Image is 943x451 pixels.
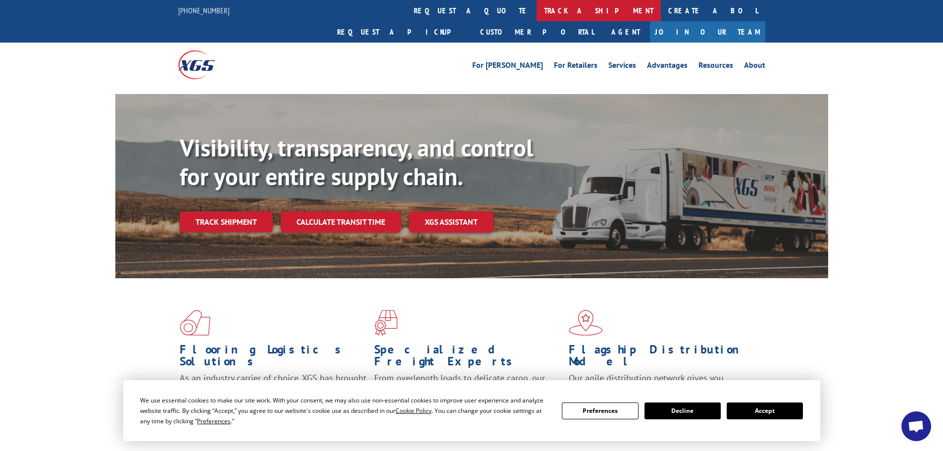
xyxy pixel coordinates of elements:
[562,402,638,419] button: Preferences
[473,21,601,43] a: Customer Portal
[569,372,751,396] span: Our agile distribution network gives you nationwide inventory management on demand.
[180,344,367,372] h1: Flooring Logistics Solutions
[330,21,473,43] a: Request a pickup
[647,61,688,72] a: Advantages
[281,211,401,233] a: Calculate transit time
[140,395,550,426] div: We use essential cookies to make our site work. With your consent, we may also use non-essential ...
[374,344,561,372] h1: Specialized Freight Experts
[180,132,533,192] b: Visibility, transparency, and control for your entire supply chain.
[472,61,543,72] a: For [PERSON_NAME]
[374,310,397,336] img: xgs-icon-focused-on-flooring-red
[180,310,210,336] img: xgs-icon-total-supply-chain-intelligence-red
[180,372,366,407] span: As an industry carrier of choice, XGS has brought innovation and dedication to flooring logistics...
[396,406,432,415] span: Cookie Policy
[180,211,273,232] a: Track shipment
[123,380,820,441] div: Cookie Consent Prompt
[608,61,636,72] a: Services
[650,21,765,43] a: Join Our Team
[601,21,650,43] a: Agent
[645,402,721,419] button: Decline
[554,61,597,72] a: For Retailers
[569,344,756,372] h1: Flagship Distribution Model
[698,61,733,72] a: Resources
[744,61,765,72] a: About
[409,211,494,233] a: XGS ASSISTANT
[178,5,230,15] a: [PHONE_NUMBER]
[569,310,603,336] img: xgs-icon-flagship-distribution-model-red
[197,417,231,425] span: Preferences
[901,411,931,441] div: Open chat
[727,402,803,419] button: Accept
[374,372,561,416] p: From overlength loads to delicate cargo, our experienced staff knows the best way to move your fr...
